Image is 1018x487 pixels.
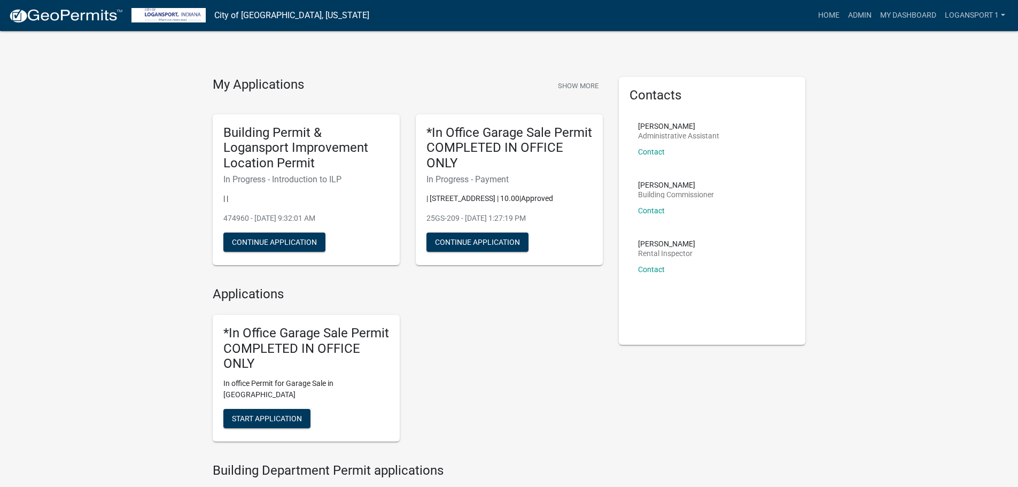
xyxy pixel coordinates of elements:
p: [PERSON_NAME] [638,240,695,248]
p: 474960 - [DATE] 9:32:01 AM [223,213,389,224]
button: Start Application [223,409,310,428]
p: [PERSON_NAME] [638,181,714,189]
a: Home [814,5,844,26]
a: Logansport 1 [941,5,1009,26]
h4: Building Department Permit applications [213,463,603,478]
h4: My Applications [213,77,304,93]
p: Building Commissioner [638,191,714,198]
h5: Contacts [630,88,795,103]
span: Start Application [232,414,302,423]
p: In office Permit for Garage Sale in [GEOGRAPHIC_DATA] [223,378,389,400]
button: Continue Application [426,233,529,252]
h5: Building Permit & Logansport Improvement Location Permit [223,125,389,171]
button: Continue Application [223,233,325,252]
p: Rental Inspector [638,250,695,257]
h5: *In Office Garage Sale Permit COMPLETED IN OFFICE ONLY [223,326,389,372]
h4: Applications [213,287,603,302]
a: Admin [844,5,876,26]
p: | | [223,193,389,204]
img: City of Logansport, Indiana [131,8,206,22]
a: City of [GEOGRAPHIC_DATA], [US_STATE] [214,6,369,25]
a: My Dashboard [876,5,941,26]
h5: *In Office Garage Sale Permit COMPLETED IN OFFICE ONLY [426,125,592,171]
h6: In Progress - Payment [426,174,592,184]
button: Show More [554,77,603,95]
a: Contact [638,265,665,274]
p: Administrative Assistant [638,132,719,140]
p: [PERSON_NAME] [638,122,719,130]
h6: In Progress - Introduction to ILP [223,174,389,184]
p: 25GS-209 - [DATE] 1:27:19 PM [426,213,592,224]
p: | [STREET_ADDRESS] | 10.00|Approved [426,193,592,204]
a: Contact [638,206,665,215]
a: Contact [638,148,665,156]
